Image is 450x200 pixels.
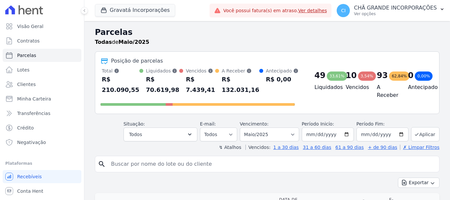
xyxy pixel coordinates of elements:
[95,39,112,45] strong: Todas
[302,121,334,127] label: Período Inicío:
[3,49,81,62] a: Parcelas
[327,71,347,81] div: 33,61%
[341,8,346,13] span: CI
[17,173,42,180] span: Recebíveis
[266,68,298,74] div: Antecipado
[389,71,409,81] div: 62,84%
[17,188,43,194] span: Conta Hent
[102,74,139,95] div: R$ 210.090,55
[3,136,81,149] a: Negativação
[377,70,388,81] div: 93
[107,157,436,171] input: Buscar por nome do lote ou do cliente
[368,145,397,150] a: + de 90 dias
[17,96,51,102] span: Minha Carteira
[266,74,298,85] div: R$ 0,00
[3,92,81,105] a: Minha Carteira
[17,23,43,30] span: Visão Geral
[315,70,325,81] div: 49
[186,74,215,95] div: R$ 7.439,41
[3,63,81,76] a: Lotes
[3,78,81,91] a: Clientes
[377,83,398,99] h4: A Receber
[358,71,376,81] div: 3,54%
[303,145,331,150] a: 31 a 60 dias
[5,159,79,167] div: Plataformas
[95,26,439,38] h2: Parcelas
[186,68,215,74] div: Vencidos
[3,20,81,33] a: Visão Geral
[3,185,81,198] a: Conta Hent
[315,83,335,91] h4: Liquidados
[346,70,356,81] div: 10
[3,107,81,120] a: Transferências
[245,145,270,150] label: Vencidos:
[408,83,429,91] h4: Antecipado
[356,121,408,128] label: Período Fim:
[95,38,149,46] p: de
[240,121,268,127] label: Vencimento:
[111,57,163,65] div: Posição de parcelas
[219,145,241,150] label: ↯ Atalhos
[17,52,36,59] span: Parcelas
[3,121,81,134] a: Crédito
[273,145,299,150] a: 1 a 30 dias
[398,178,439,188] button: Exportar
[17,81,36,88] span: Clientes
[408,70,413,81] div: 0
[102,68,139,74] div: Total
[411,127,439,141] button: Aplicar
[222,68,259,74] div: A Receber
[3,170,81,183] a: Recebíveis
[17,38,40,44] span: Contratos
[17,110,50,117] span: Transferências
[223,7,327,14] span: Você possui fatura(s) em atraso.
[354,11,437,16] p: Ver opções
[200,121,216,127] label: E-mail:
[98,160,106,168] i: search
[119,39,150,45] strong: Maio/2025
[124,121,145,127] label: Situação:
[331,1,450,20] button: CI CHÃ GRANDE INCORPORAÇÕES Ver opções
[146,68,179,74] div: Liquidados
[17,67,30,73] span: Lotes
[222,74,259,95] div: R$ 132.031,16
[346,83,366,91] h4: Vencidos
[354,5,437,11] p: CHÃ GRANDE INCORPORAÇÕES
[335,145,364,150] a: 61 a 90 dias
[400,145,439,150] a: ✗ Limpar Filtros
[17,139,46,146] span: Negativação
[129,130,142,138] span: Todos
[95,4,175,16] button: Gravatá Incorporações
[415,71,433,81] div: 0,00%
[17,125,34,131] span: Crédito
[3,34,81,47] a: Contratos
[124,128,197,141] button: Todos
[298,8,327,13] a: Ver detalhes
[146,74,179,95] div: R$ 70.619,98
